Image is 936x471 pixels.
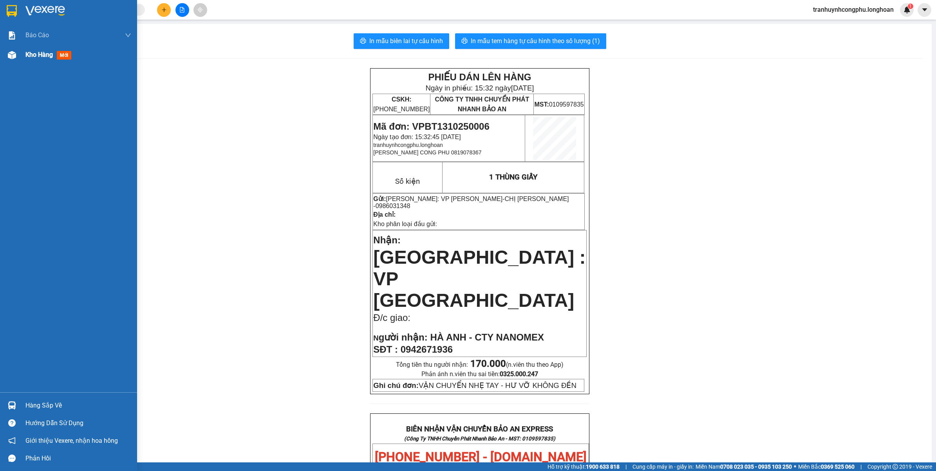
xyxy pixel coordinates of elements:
[113,16,136,24] span: [DATE]
[373,381,576,389] span: VẬN CHUYỂN NHẸ TAY - HƯ VỠ KHÔNG ĐỀN
[500,370,538,378] strong: 0325.000.247
[57,51,71,60] span: mới
[386,196,503,202] span: [PERSON_NAME]: VP [PERSON_NAME]
[8,401,16,409] img: warehouse-icon
[193,3,207,17] button: aim
[470,358,506,369] strong: 170.000
[909,4,912,9] span: 1
[25,436,118,446] span: Giới thiệu Vexere, nhận hoa hồng
[25,51,53,58] span: Kho hàng
[179,7,185,13] span: file-add
[3,34,60,47] span: [PHONE_NUMBER]
[921,6,928,13] span: caret-down
[28,16,136,24] span: Ngày in phiếu: 15:30 ngày
[807,5,900,14] span: tranhuynhcongphu.longhoan
[548,462,620,471] span: Hỗ trợ kỹ thuật:
[455,33,606,49] button: printerIn mẫu tem hàng tự cấu hình theo số lượng (1)
[373,344,398,355] strong: SĐT :
[903,6,911,13] img: icon-new-feature
[908,4,913,9] sup: 1
[625,462,627,471] span: |
[373,134,461,140] span: Ngày tạo đơn: 15:32:45 [DATE]
[534,101,549,108] strong: MST:
[8,437,16,444] span: notification
[396,361,564,368] span: Tổng tiền thu người nhận:
[110,37,124,44] strong: MST:
[392,96,412,103] strong: CSKH:
[918,3,931,17] button: caret-down
[175,3,189,17] button: file-add
[25,453,131,464] div: Phản hồi
[376,203,410,209] span: 0986031348
[373,196,569,209] span: CHỊ [PERSON_NAME] -
[425,84,534,92] span: Ngày in phiếu: 15:32 ngày
[435,96,529,112] span: CÔNG TY TNHH CHUYỂN PHÁT NHANH BẢO AN
[8,51,16,59] img: warehouse-icon
[373,334,427,342] strong: N
[61,26,108,55] span: CÔNG TY TNHH CHUYỂN PHÁT NHANH BẢO AN
[860,462,862,471] span: |
[373,121,489,132] span: Mã đơn: VPBT1310250006
[511,84,534,92] span: [DATE]
[31,4,134,14] strong: PHIẾU DÁN LÊN HÀNG
[421,370,538,378] span: Phản ánh n.viên thu sai tiền:
[125,32,131,38] span: down
[354,33,449,49] button: printerIn mẫu biên lai tự cấu hình
[22,34,42,40] strong: CSKH:
[373,142,443,148] span: tranhuynhcongphu.longhoan
[373,221,437,227] span: Kho phân loại đầu gửi:
[461,38,468,45] span: printer
[534,101,584,108] span: 0109597835
[379,332,428,342] span: gười nhận:
[373,247,585,311] span: [GEOGRAPHIC_DATA] : VP [GEOGRAPHIC_DATA]
[798,462,855,471] span: Miền Bắc
[373,312,410,323] span: Đ/c giao:
[720,464,792,470] strong: 0708 023 035 - 0935 103 250
[373,149,481,156] span: [PERSON_NAME] CONG PHU 0819078367
[360,38,366,45] span: printer
[471,36,600,46] span: In mẫu tem hàng tự cấu hình theo số lượng (1)
[25,30,49,40] span: Báo cáo
[696,462,792,471] span: Miền Nam
[489,173,537,181] span: 1 THÙNG GIẤY
[25,417,131,429] div: Hướng dẫn sử dụng
[373,96,430,112] span: [PHONE_NUMBER]
[428,72,531,82] strong: PHIẾU DÁN LÊN HÀNG
[470,361,564,368] span: (n.viên thu theo App)
[373,235,401,245] span: Nhận:
[161,7,167,13] span: plus
[8,455,16,462] span: message
[157,3,171,17] button: plus
[406,425,553,433] strong: BIÊN NHẬN VẬN CHUYỂN BẢO AN EXPRESS
[401,344,453,355] span: 0942671936
[110,37,159,44] span: 0109597835
[893,464,898,469] span: copyright
[821,464,855,470] strong: 0369 525 060
[8,419,16,427] span: question-circle
[395,177,420,186] span: Số kiện
[7,5,17,17] img: logo-vxr
[373,196,386,202] strong: Gửi:
[8,31,16,40] img: solution-icon
[369,36,443,46] span: In mẫu biên lai tự cấu hình
[373,211,396,218] strong: Địa chỉ:
[197,7,203,13] span: aim
[25,400,131,411] div: Hàng sắp về
[404,436,555,442] strong: (Công Ty TNHH Chuyển Phát Nhanh Bảo An - MST: 0109597835)
[586,464,620,470] strong: 1900 633 818
[632,462,694,471] span: Cung cấp máy in - giấy in:
[3,58,80,80] span: Mã đơn: VPBT1310250005
[794,465,796,468] span: ⚪️
[373,381,419,389] strong: Ghi chú đơn:
[375,449,587,464] span: [PHONE_NUMBER] - [DOMAIN_NAME]
[373,196,569,209] span: -
[430,332,544,342] span: HÀ ANH - CTY NANOMEX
